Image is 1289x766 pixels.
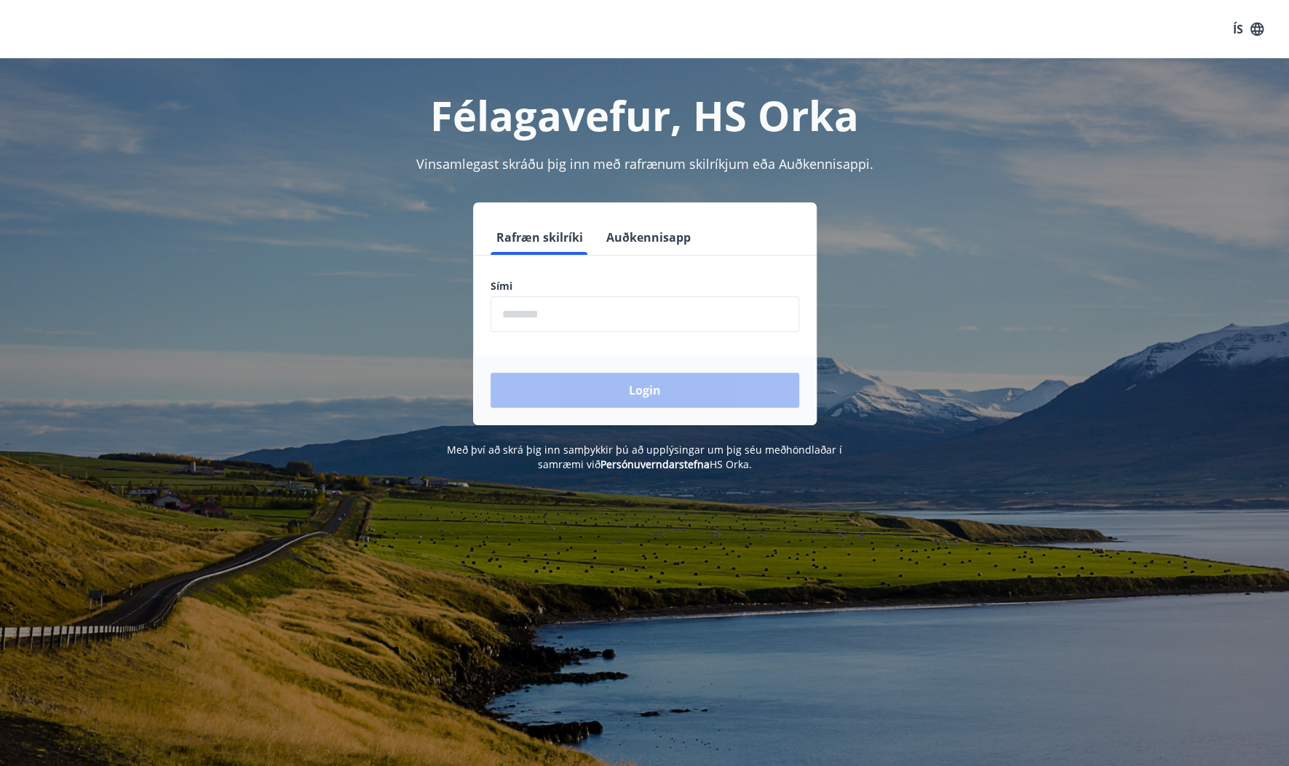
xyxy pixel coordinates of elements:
label: Sími [491,279,799,293]
span: Vinsamlegast skráðu þig inn með rafrænum skilríkjum eða Auðkennisappi. [416,155,873,173]
button: Rafræn skilríki [491,220,589,255]
button: ÍS [1225,16,1272,42]
h1: Félagavefur, HS Orka [138,87,1151,143]
a: Persónuverndarstefna [600,457,710,471]
span: Með því að skrá þig inn samþykkir þú að upplýsingar um þig séu meðhöndlaðar í samræmi við HS Orka. [447,443,842,471]
button: Auðkennisapp [600,220,697,255]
